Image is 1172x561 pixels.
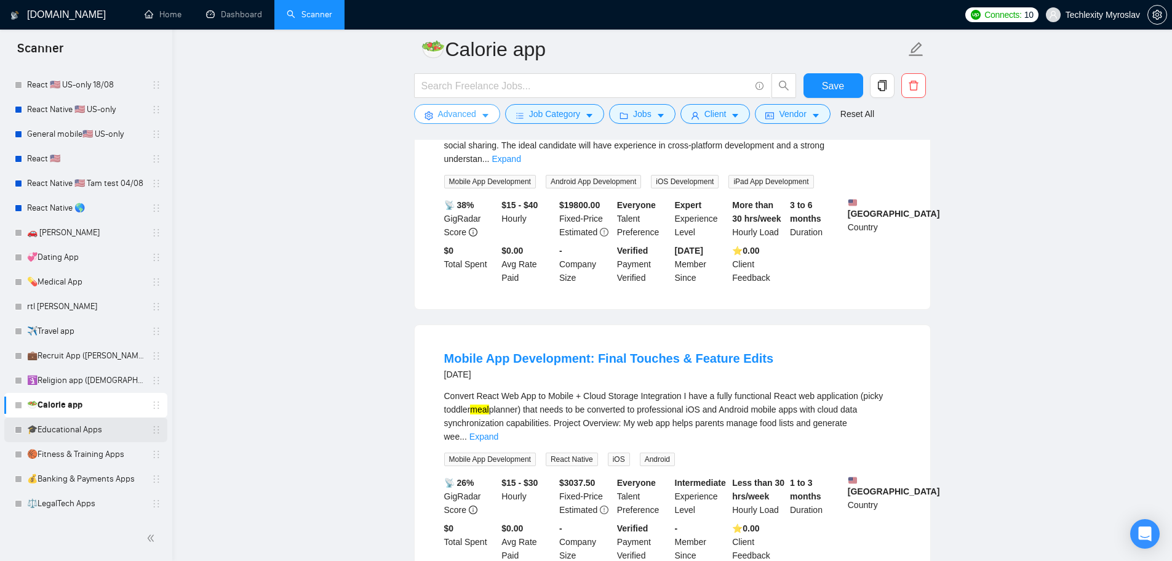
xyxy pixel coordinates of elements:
b: Everyone [617,478,656,488]
a: 🚗 [PERSON_NAME] [27,220,144,245]
span: iOS [608,453,630,466]
b: $0.00 [501,246,523,256]
span: double-left [146,532,159,544]
a: 💊Medical App [27,270,144,294]
span: Vendor [779,107,806,121]
div: Open Intercom Messenger [1130,519,1160,549]
span: user [1049,10,1058,19]
a: Expand [492,154,520,164]
span: holder [151,203,161,213]
button: copy [870,73,895,98]
span: Estimated [559,505,597,515]
b: [GEOGRAPHIC_DATA] [848,476,940,496]
a: rtl [PERSON_NAME] [27,294,144,319]
img: 🇺🇸 [848,198,857,207]
div: Avg Rate Paid [499,244,557,285]
span: Advanced [438,107,476,121]
b: $0.00 [501,523,523,533]
button: search [771,73,796,98]
div: Fixed-Price [557,476,615,517]
a: 🏀Fitness & Training Apps [27,442,144,467]
div: Client Feedback [730,244,787,285]
div: GigRadar Score [442,476,500,517]
button: idcardVendorcaret-down [755,104,830,124]
span: folder [620,111,628,120]
span: holder [151,351,161,361]
div: Country [845,476,903,517]
span: iOS Development [651,175,719,188]
b: - [559,523,562,533]
div: Member Since [672,244,730,285]
div: Total Spent [442,244,500,285]
div: Talent Preference [615,476,672,517]
span: ... [482,154,490,164]
span: caret-down [731,111,739,120]
a: React 🇺🇸 [27,147,144,171]
span: info-circle [469,506,477,514]
span: search [772,80,795,91]
b: ⭐️ 0.00 [732,523,759,533]
span: setting [425,111,433,120]
a: Reset All [840,107,874,121]
b: Verified [617,523,648,533]
span: Mobile App Development [444,453,536,466]
div: [DATE] [444,367,774,382]
button: folderJobscaret-down [609,104,676,124]
div: GigRadar Score [442,198,500,239]
span: holder [151,179,161,188]
b: $ 0 [444,523,454,533]
div: Duration [787,198,845,239]
span: bars [516,111,524,120]
input: Search Freelance Jobs... [421,78,750,94]
a: 💼Recruit App ([PERSON_NAME]) [27,344,144,368]
b: Everyone [617,200,656,210]
a: 💞Dating App [27,245,144,270]
span: info-circle [755,82,763,90]
button: delete [901,73,926,98]
button: userClientcaret-down [680,104,751,124]
span: holder [151,400,161,410]
div: Talent Preference [615,198,672,239]
span: 10 [1024,8,1034,22]
span: user [691,111,700,120]
span: Save [822,78,844,94]
a: ✈️Travel app [27,319,144,344]
input: Scanner name... [421,34,906,65]
span: holder [151,474,161,484]
b: 3 to 6 months [790,200,821,224]
a: Mobile App Development: Final Touches & Feature Edits [444,352,774,365]
span: idcard [765,111,774,120]
span: caret-down [656,111,665,120]
span: caret-down [585,111,594,120]
a: General mobile🇺🇸 US-only [27,122,144,147]
span: copy [871,80,894,91]
span: holder [151,302,161,312]
button: barsJob Categorycaret-down [505,104,604,124]
b: 📡 26% [444,478,474,488]
span: exclamation-circle [600,228,608,236]
span: edit [908,41,924,57]
span: holder [151,129,161,139]
span: delete [902,80,925,91]
div: Experience Level [672,198,730,239]
span: holder [151,499,161,509]
b: 1 to 3 months [790,478,821,501]
a: 💰Banking & Payments Apps [27,467,144,491]
a: 🎓Educational Apps [27,418,144,442]
span: exclamation-circle [600,506,608,514]
a: Expand [469,432,498,442]
span: Estimated [559,227,597,237]
span: Android [640,453,675,466]
span: Jobs [633,107,652,121]
span: holder [151,80,161,90]
img: upwork-logo.png [971,10,981,20]
a: setting [1147,10,1167,20]
div: Hourly [499,198,557,239]
a: ⚖️LegalTech Apps [27,491,144,516]
img: 🇺🇸 [848,476,857,485]
span: holder [151,228,161,238]
b: $ 0 [444,246,454,256]
div: Duration [787,476,845,517]
b: More than 30 hrs/week [732,200,781,224]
